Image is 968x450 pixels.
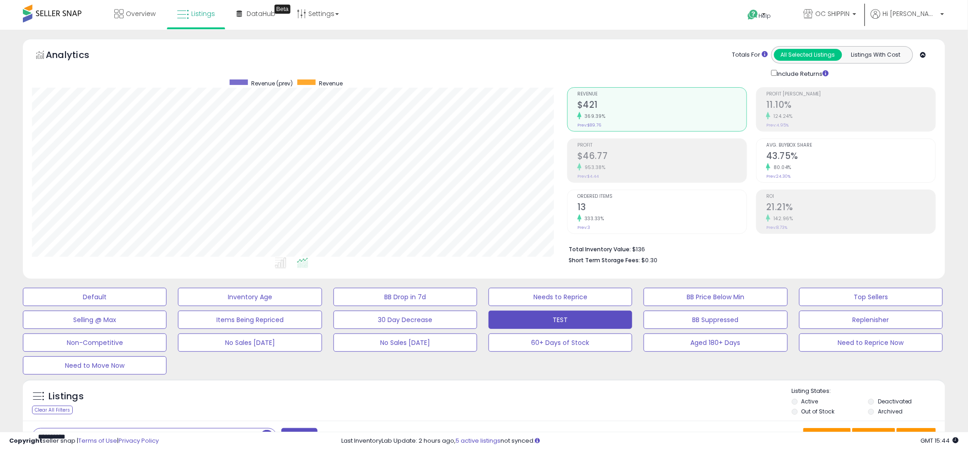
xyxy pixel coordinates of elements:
button: Items Being Repriced [178,311,322,329]
small: 80.04% [770,164,791,171]
h2: 21.21% [766,202,936,214]
button: Aged 180+ Days [644,334,787,352]
button: Save View [803,428,851,444]
small: 953.38% [581,164,606,171]
button: Default [23,288,167,306]
button: Listings With Cost [842,49,910,61]
span: Revenue [319,79,343,87]
span: Revenue [577,92,747,97]
button: BB Suppressed [644,311,787,329]
div: Last InventoryLab Update: 2 hours ago, not synced. [342,437,959,445]
span: Profit [577,143,747,148]
h5: Listings [48,390,84,403]
h5: Analytics [46,48,107,64]
button: Need to Move Now [23,356,167,375]
h2: 11.10% [766,100,936,112]
small: 142.96% [770,215,793,222]
button: Replenisher [799,311,943,329]
label: Active [801,397,818,405]
small: Prev: 24.30% [766,174,791,179]
span: Columns [858,431,887,440]
div: seller snap | | [9,437,159,445]
span: Hi [PERSON_NAME] [883,9,938,18]
button: TEST [489,311,632,329]
a: Help [741,2,789,30]
div: Tooltip anchor [274,5,290,14]
strong: Copyright [9,436,43,445]
button: BB Price Below Min [644,288,787,306]
a: Hi [PERSON_NAME] [871,9,944,30]
small: 333.33% [581,215,604,222]
button: Columns [852,428,895,444]
button: Non-Competitive [23,334,167,352]
button: Filters [281,428,317,444]
a: 5 active listings [456,436,501,445]
b: Total Inventory Value: [569,245,631,253]
span: Avg. Buybox Share [766,143,936,148]
span: Listings [191,9,215,18]
span: DataHub [247,9,275,18]
label: Deactivated [878,397,912,405]
button: Needs to Reprice [489,288,632,306]
button: 30 Day Decrease [333,311,477,329]
p: Listing States: [792,387,945,396]
small: Prev: 4.95% [766,122,789,128]
span: $0.30 [641,256,657,265]
small: Prev: $89.76 [577,122,601,128]
button: BB Drop in 7d [333,288,477,306]
label: Archived [878,408,903,415]
small: Prev: 8.73% [766,225,787,230]
button: Need to Reprice Now [799,334,943,352]
span: Profit [PERSON_NAME] [766,92,936,97]
div: Totals For [732,51,768,59]
small: Prev: 3 [577,225,590,230]
span: Overview [126,9,156,18]
h2: 13 [577,202,747,214]
small: 124.24% [770,113,793,120]
span: ROI [766,194,936,199]
h2: 43.75% [766,151,936,163]
i: Get Help [748,9,759,21]
button: No Sales [DATE] [333,334,477,352]
span: OC SHIPPIN [816,9,850,18]
button: Inventory Age [178,288,322,306]
label: Out of Stock [801,408,835,415]
small: Prev: $4.44 [577,174,599,179]
span: Help [759,12,771,20]
span: Revenue (prev) [251,79,293,87]
span: Ordered Items [577,194,747,199]
h2: $421 [577,100,747,112]
div: Clear All Filters [32,406,73,414]
span: 2025-09-17 15:44 GMT [921,436,959,445]
button: All Selected Listings [774,49,842,61]
small: 369.39% [581,113,606,120]
button: No Sales [DATE] [178,334,322,352]
button: Actions [897,428,936,444]
button: Selling @ Max [23,311,167,329]
b: Short Term Storage Fees: [569,256,640,264]
div: Include Returns [764,68,840,78]
h2: $46.77 [577,151,747,163]
button: Top Sellers [799,288,943,306]
button: 60+ Days of Stock [489,334,632,352]
li: $136 [569,243,929,254]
